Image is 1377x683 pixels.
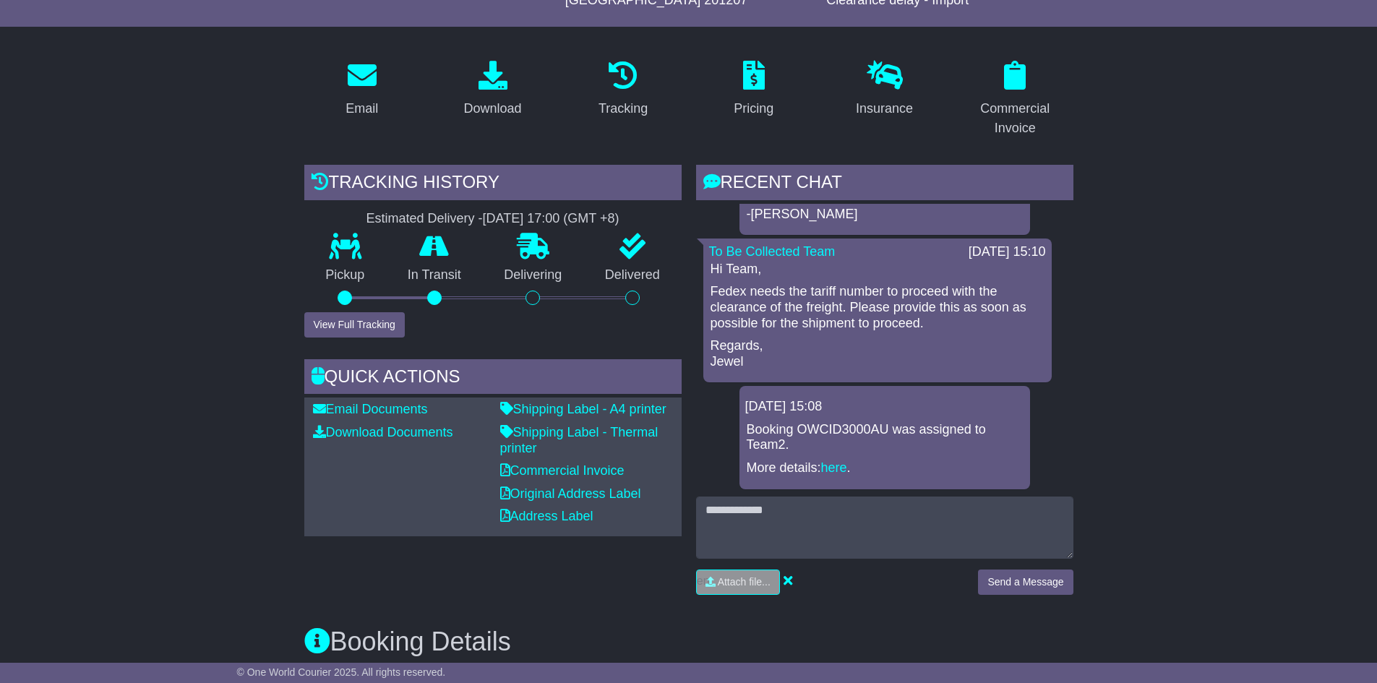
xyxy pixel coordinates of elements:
div: RECENT CHAT [696,165,1073,204]
p: Regards, Jewel [711,338,1044,369]
p: Delivering [483,267,584,283]
button: View Full Tracking [304,312,405,338]
a: To Be Collected Team [709,244,836,259]
p: In Transit [386,267,483,283]
div: Estimated Delivery - [304,211,682,227]
div: [DATE] 15:10 [969,244,1046,260]
a: Tracking [589,56,657,124]
div: Pricing [734,99,773,119]
a: here [821,460,847,475]
p: -[PERSON_NAME] [747,207,1023,223]
a: Email [336,56,387,124]
p: Pickup [304,267,387,283]
a: Shipping Label - Thermal printer [500,425,659,455]
a: Download [454,56,531,124]
div: Email [346,99,378,119]
div: [DATE] 15:08 [745,399,1024,415]
a: Insurance [846,56,922,124]
p: Delivered [583,267,682,283]
h3: Booking Details [304,627,1073,656]
p: Hi Team, [711,262,1044,278]
a: Shipping Label - A4 printer [500,402,666,416]
a: Pricing [724,56,783,124]
div: Insurance [856,99,913,119]
p: More details: . [747,460,1023,476]
p: Fedex needs the tariff number to proceed with the clearance of the freight. Please provide this a... [711,284,1044,331]
a: Commercial Invoice [500,463,625,478]
div: Tracking history [304,165,682,204]
a: Email Documents [313,402,428,416]
div: [DATE] 17:00 (GMT +8) [483,211,619,227]
button: Send a Message [978,570,1073,595]
div: Quick Actions [304,359,682,398]
div: Commercial Invoice [966,99,1064,138]
a: Original Address Label [500,486,641,501]
a: Download Documents [313,425,453,439]
span: © One World Courier 2025. All rights reserved. [237,666,446,678]
div: Download [463,99,521,119]
p: Booking OWCID3000AU was assigned to Team2. [747,422,1023,453]
a: Address Label [500,509,593,523]
a: Commercial Invoice [957,56,1073,143]
div: Tracking [599,99,648,119]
